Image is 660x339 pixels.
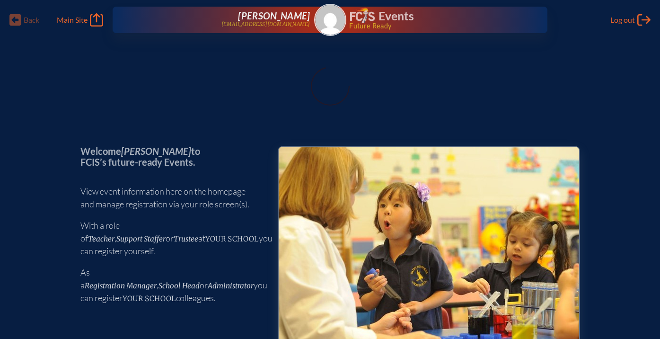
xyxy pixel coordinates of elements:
[610,15,635,25] span: Log out
[315,5,345,35] img: Gravatar
[116,234,166,243] span: Support Staffer
[80,266,263,304] p: As a , or you can register colleagues.
[57,15,88,25] span: Main Site
[88,234,114,243] span: Teacher
[238,10,310,21] span: [PERSON_NAME]
[80,219,263,258] p: With a role of , or at you can register yourself.
[158,281,200,290] span: School Head
[121,145,191,157] span: [PERSON_NAME]
[174,234,198,243] span: Trustee
[85,281,157,290] span: Registration Manager
[57,13,103,27] a: Main Site
[221,21,310,27] p: [EMAIL_ADDRESS][DOMAIN_NAME]
[349,23,517,29] span: Future Ready
[208,281,254,290] span: Administrator
[205,234,259,243] span: your school
[143,10,310,29] a: [PERSON_NAME][EMAIL_ADDRESS][DOMAIN_NAME]
[314,4,346,36] a: Gravatar
[80,185,263,211] p: View event information here on the homepage and manage registration via your role screen(s).
[123,294,176,303] span: your school
[350,8,517,29] div: FCIS Events — Future ready
[80,146,263,167] p: Welcome to FCIS’s future-ready Events.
